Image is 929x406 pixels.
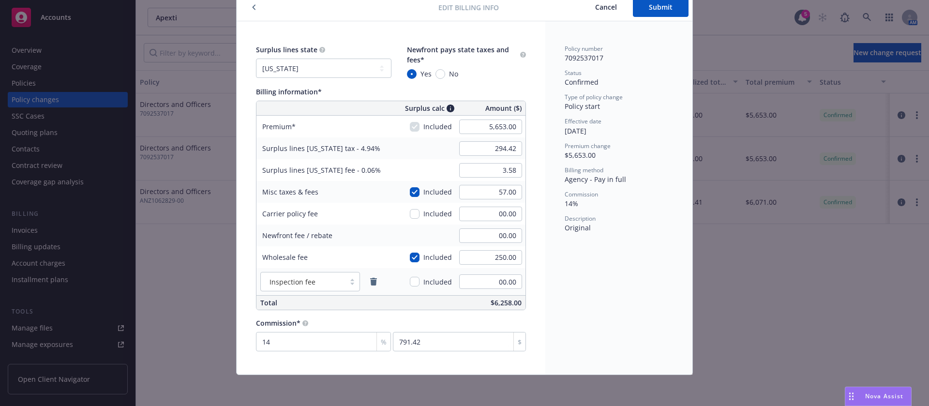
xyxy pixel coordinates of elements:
span: Yes [420,69,432,79]
span: No [449,69,458,79]
input: Yes [407,69,417,79]
a: remove [368,276,379,287]
input: 0.00 [459,250,522,265]
span: 7092537017 [565,53,603,62]
input: 0.00 [459,207,522,221]
input: 0.00 [459,120,522,134]
span: Agency - Pay in full [565,175,626,184]
span: Cancel [595,2,617,12]
span: Wholesale fee [262,253,308,262]
span: Description [565,214,596,223]
span: Carrier policy fee [262,209,318,218]
span: $ [518,337,522,347]
span: Misc taxes & fees [262,187,318,196]
span: Total [260,298,277,307]
span: Nova Assist [865,392,903,400]
input: 0.00 [459,228,522,243]
span: $5,653.00 [565,150,596,160]
span: Billing information* [256,87,322,96]
span: Premium [262,122,296,131]
span: Included [423,121,452,132]
span: Submit [649,2,673,12]
input: No [435,69,445,79]
span: Included [423,209,452,219]
input: 0.00 [459,185,522,199]
span: Policy start [565,102,600,111]
span: Billing method [565,166,603,174]
span: Edit billing info [438,2,499,13]
span: 14% [565,199,578,208]
span: Effective date [565,117,601,125]
span: Policy number [565,45,603,53]
span: Surplus lines [US_STATE] fee - 0.06% [262,165,381,175]
div: Drag to move [845,387,857,406]
span: Included [423,277,452,287]
span: Inspection fee [270,277,315,287]
span: Inspection fee [266,277,340,287]
span: Surplus lines [US_STATE] tax - 4.94% [262,144,380,153]
span: Included [423,252,452,262]
span: Confirmed [565,77,599,87]
span: Commission* [256,318,300,328]
input: 0.00 [459,163,522,178]
span: Surplus lines state [256,45,317,54]
span: Newfront pays state taxes and fees* [407,45,509,64]
input: 0.00 [459,274,522,289]
span: [DATE] [565,126,586,135]
span: Amount ($) [485,103,522,113]
span: Surplus calc [405,103,445,113]
span: Newfront fee / rebate [262,231,332,240]
span: % [381,337,387,347]
span: Status [565,69,582,77]
span: Premium change [565,142,611,150]
span: Commission [565,190,598,198]
span: Type of policy change [565,93,623,101]
button: Nova Assist [845,387,912,406]
input: 0.00 [459,141,522,156]
span: Original [565,223,591,232]
span: $6,258.00 [491,298,522,307]
span: Included [423,187,452,197]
